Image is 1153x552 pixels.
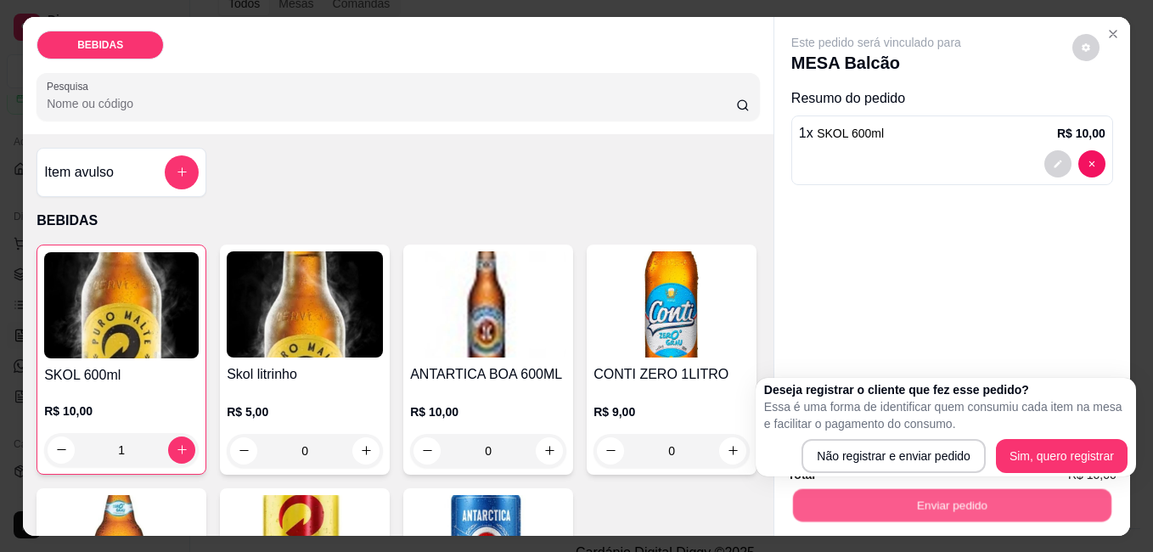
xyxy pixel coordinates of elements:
span: SKOL 600ml [817,127,884,140]
input: Pesquisa [47,95,736,112]
button: increase-product-quantity [536,437,563,465]
p: MESA Balcão [791,51,961,75]
h4: SKOL 600ml [44,365,199,386]
button: increase-product-quantity [719,437,746,465]
strong: Total [788,468,815,482]
button: decrease-product-quantity [48,437,75,464]
button: decrease-product-quantity [413,437,441,465]
button: decrease-product-quantity [1078,150,1105,177]
button: decrease-product-quantity [1044,150,1071,177]
button: decrease-product-quantity [230,437,257,465]
p: Essa é uma forma de identificar quem consumiu cada item na mesa e facilitar o pagamento do consumo. [764,398,1128,432]
p: Resumo do pedido [791,88,1113,109]
button: decrease-product-quantity [1072,34,1100,61]
p: Este pedido será vinculado para [791,34,961,51]
button: Close [1100,20,1127,48]
p: BEBIDAS [37,211,760,231]
p: R$ 10,00 [1057,125,1105,142]
button: increase-product-quantity [352,437,380,465]
button: add-separate-item [165,155,199,189]
h4: Skol litrinho [227,364,383,385]
img: product-image [410,251,566,358]
button: increase-product-quantity [168,437,195,464]
h2: Deseja registrar o cliente que fez esse pedido? [764,381,1128,398]
p: R$ 5,00 [227,403,383,420]
h4: CONTI ZERO 1LITRO [593,364,750,385]
img: product-image [593,251,750,358]
p: 1 x [799,123,884,144]
button: Não registrar e enviar pedido [801,439,986,473]
button: Enviar pedido [793,488,1111,521]
h4: Item avulso [44,162,114,183]
h4: ANTARTICA BOA 600ML [410,364,566,385]
p: R$ 10,00 [44,403,199,420]
img: product-image [44,252,199,358]
button: decrease-product-quantity [597,437,624,465]
p: BEBIDAS [77,38,123,52]
label: Pesquisa [47,79,94,93]
p: R$ 9,00 [593,403,750,420]
button: Sim, quero registrar [996,439,1128,473]
img: product-image [227,251,383,358]
p: R$ 10,00 [410,403,566,420]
